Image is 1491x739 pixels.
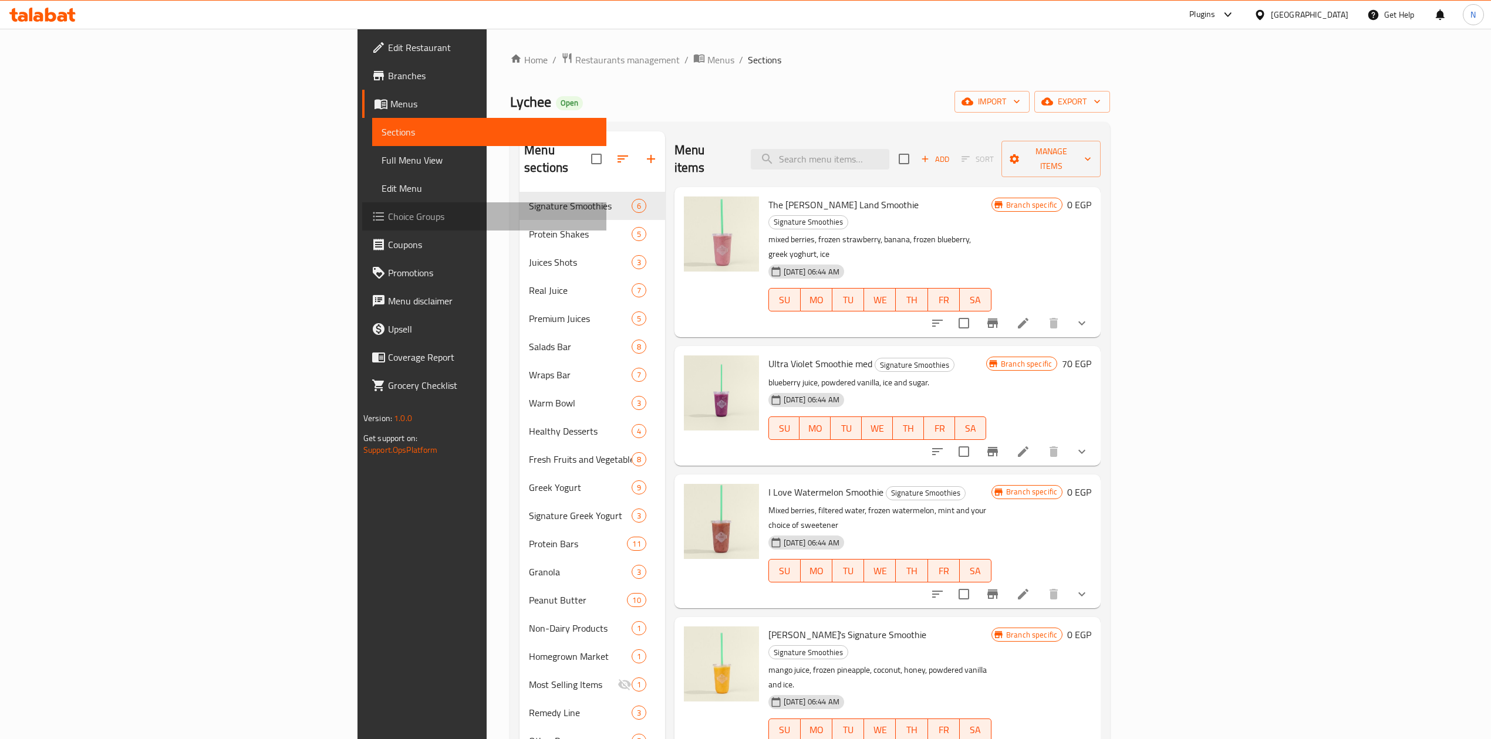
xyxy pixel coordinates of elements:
[768,663,991,692] p: mango juice, frozen pineapple, coconut, honey, powdered vanilla and ice.
[768,196,919,213] span: The [PERSON_NAME] Land Smoothie
[632,368,646,382] div: items
[584,147,609,171] span: Select all sections
[510,52,1110,67] nav: breadcrumb
[928,288,960,311] button: FR
[893,416,924,440] button: TH
[362,287,606,315] a: Menu disclaimer
[363,411,392,426] span: Version:
[388,238,597,252] span: Coupons
[933,291,955,309] span: FR
[869,562,891,579] span: WE
[388,40,597,55] span: Edit Restaurant
[362,230,606,259] a: Coupons
[869,291,891,309] span: WE
[1001,486,1062,497] span: Branch specific
[831,416,862,440] button: TU
[632,707,646,718] span: 3
[898,420,919,437] span: TH
[954,91,1030,113] button: import
[362,90,606,118] a: Menus
[768,355,872,372] span: Ultra Violet Smoothie med
[529,396,631,410] span: Warm Bowl
[627,593,646,607] div: items
[774,291,796,309] span: SU
[892,147,916,171] span: Select section
[952,582,976,606] span: Select to update
[529,649,631,663] span: Homegrown Market
[768,483,883,501] span: I Love Watermelon Smoothie
[774,562,796,579] span: SU
[632,510,646,521] span: 3
[390,97,597,111] span: Menus
[637,145,665,173] button: Add section
[520,304,665,333] div: Premium Juices5
[520,642,665,670] div: Homegrown Market1
[520,361,665,389] div: Wraps Bar7
[632,424,646,438] div: items
[529,255,631,269] div: Juices Shots
[916,150,954,168] span: Add item
[964,721,987,738] span: SA
[864,559,896,582] button: WE
[801,288,832,311] button: MO
[779,266,844,277] span: [DATE] 06:44 AM
[768,626,926,643] span: [PERSON_NAME]'s Signature Smoothie
[632,679,646,690] span: 1
[869,721,891,738] span: WE
[900,721,923,738] span: TH
[529,480,631,494] span: Greek Yogurt
[835,420,857,437] span: TU
[529,311,631,326] span: Premium Juices
[529,424,631,438] div: Healthy Desserts
[632,706,646,720] div: items
[628,595,645,606] span: 10
[372,118,606,146] a: Sections
[929,420,950,437] span: FR
[388,209,597,223] span: Choice Groups
[362,259,606,287] a: Promotions
[1001,199,1062,211] span: Branch specific
[363,442,438,457] a: Support.OpsPlatform
[632,482,646,493] span: 9
[1075,316,1089,330] svg: Show Choices
[837,562,859,579] span: TU
[632,341,646,352] span: 8
[632,285,646,296] span: 7
[632,396,646,410] div: items
[632,229,646,240] span: 5
[632,677,646,691] div: items
[632,454,646,465] span: 8
[768,416,800,440] button: SU
[529,452,631,466] span: Fresh Fruits and Vegetables
[520,473,665,501] div: Greek Yogurt9
[1001,141,1101,177] button: Manage items
[529,199,631,213] span: Signature Smoothies
[632,369,646,381] span: 7
[1470,8,1476,21] span: N
[388,322,597,336] span: Upsell
[520,670,665,699] div: Most Selling Items1
[1040,580,1068,608] button: delete
[1034,91,1110,113] button: export
[886,486,965,500] span: Signature Smoothies
[388,69,597,83] span: Branches
[832,288,864,311] button: TU
[801,559,832,582] button: MO
[520,586,665,614] div: Peanut Butter10
[529,368,631,382] div: Wraps Bar
[1068,309,1096,337] button: show more
[779,394,844,405] span: [DATE] 06:44 AM
[529,283,631,297] span: Real Juice
[896,288,927,311] button: TH
[960,288,991,311] button: SA
[362,371,606,399] a: Grocery Checklist
[674,141,737,177] h2: Menu items
[632,623,646,634] span: 1
[837,721,859,738] span: TU
[768,288,801,311] button: SU
[529,340,631,354] div: Salads Bar
[954,150,1001,168] span: Select section first
[529,706,631,720] span: Remedy Line
[529,677,617,691] span: Most Selling Items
